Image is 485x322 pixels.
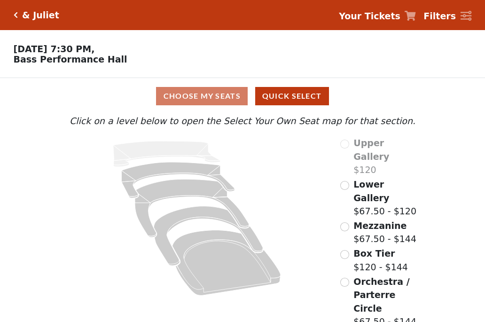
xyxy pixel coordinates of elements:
[353,136,418,177] label: $120
[339,9,416,23] a: Your Tickets
[339,11,400,21] strong: Your Tickets
[113,141,220,167] path: Upper Gallery - Seats Available: 0
[423,11,456,21] strong: Filters
[14,12,18,18] a: Click here to go back to filters
[67,114,418,128] p: Click on a level below to open the Select Your Own Seat map for that section.
[423,9,471,23] a: Filters
[172,230,281,296] path: Orchestra / Parterre Circle - Seats Available: 44
[353,220,407,231] span: Mezzanine
[22,10,59,21] h5: & Juliet
[353,138,389,162] span: Upper Gallery
[353,219,416,246] label: $67.50 - $144
[353,247,408,274] label: $120 - $144
[122,162,235,198] path: Lower Gallery - Seats Available: 123
[353,178,418,218] label: $67.50 - $120
[353,276,409,314] span: Orchestra / Parterre Circle
[353,248,395,259] span: Box Tier
[353,179,389,203] span: Lower Gallery
[255,87,329,105] button: Quick Select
